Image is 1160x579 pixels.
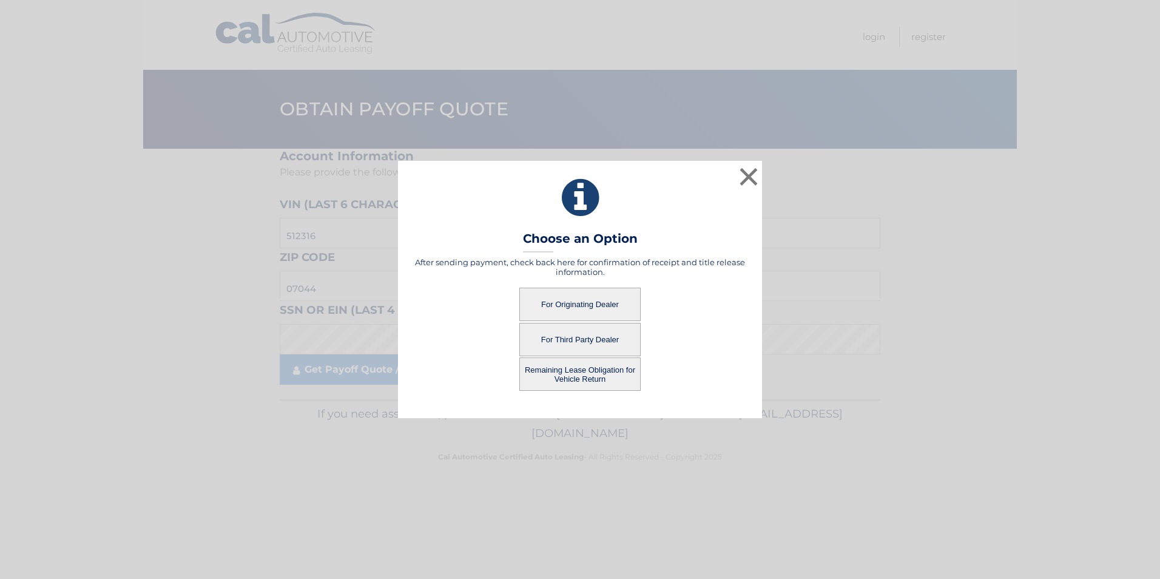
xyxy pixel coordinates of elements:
[519,288,641,321] button: For Originating Dealer
[519,323,641,356] button: For Third Party Dealer
[737,164,761,189] button: ×
[523,231,638,252] h3: Choose an Option
[413,257,747,277] h5: After sending payment, check back here for confirmation of receipt and title release information.
[519,357,641,391] button: Remaining Lease Obligation for Vehicle Return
